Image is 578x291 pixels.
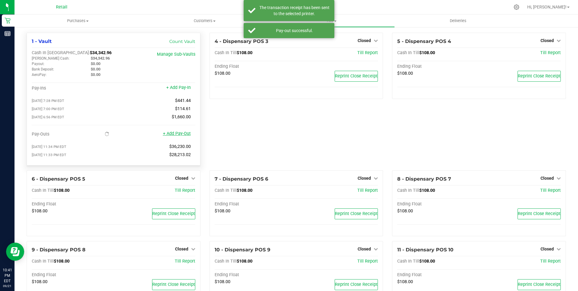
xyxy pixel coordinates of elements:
a: Customers [141,15,268,27]
span: Cash In Till [32,259,54,264]
a: Till Report [357,50,378,55]
span: 9 - Dispensary POS 8 [32,247,86,253]
span: $108.00 [237,50,252,55]
span: Reprint Close Receipt [335,211,378,216]
span: Cash In Till [215,259,237,264]
span: Closed [541,176,554,181]
span: 11 - Dispensary POS 10 [397,247,453,253]
span: $114.61 [175,106,191,111]
span: $108.00 [237,188,252,193]
button: Reprint Close Receipt [152,279,195,290]
span: Closed [358,247,371,251]
span: Closed [541,38,554,43]
span: $108.00 [215,71,230,76]
span: $108.00 [54,188,70,193]
span: 7 - Dispensary POS 6 [215,176,268,182]
a: + Add Pay-Out [163,131,191,136]
a: Manage Sub-Vaults [157,52,195,57]
span: [PERSON_NAME] Cash: [32,56,70,60]
span: $1,660.00 [172,114,191,119]
span: $108.00 [215,208,230,214]
span: Cash In [GEOGRAPHIC_DATA]: [32,50,90,55]
span: Reprint Close Receipt [152,282,195,287]
span: Cash In Till [32,188,54,193]
span: Deliveries [442,18,475,24]
span: Closed [541,247,554,251]
span: Hi, [PERSON_NAME]! [527,5,567,9]
a: Count Vault [169,39,195,44]
a: + Add Pay-In [166,85,191,90]
inline-svg: Retail [5,18,11,24]
button: Reprint Close Receipt [335,71,378,82]
span: AeroPay: [32,73,47,77]
button: Reprint Close Receipt [335,279,378,290]
span: Bank Deposit: [32,67,54,71]
span: Customers [141,18,268,24]
span: Reprint Close Receipt [518,282,560,287]
button: Reprint Close Receipt [518,71,561,82]
span: $441.44 [175,98,191,103]
span: [DATE] 7:28 PM EDT [32,99,64,103]
p: 10:41 PM EDT [3,267,12,284]
button: Reprint Close Receipt [518,279,561,290]
span: Reprint Close Receipt [518,74,560,79]
span: $28,213.02 [169,152,191,157]
span: Cash In Till [397,259,419,264]
span: $36,230.00 [169,144,191,149]
button: Reprint Close Receipt [152,208,195,219]
span: $34,342.96 [90,50,112,55]
a: Till Report [175,188,195,193]
a: Purchases [15,15,141,27]
span: [DATE] 11:33 PM EDT [32,153,66,157]
span: $108.00 [419,259,435,264]
p: 09/21 [3,284,12,288]
div: Ending Float [32,272,113,278]
div: Ending Float [32,201,113,207]
span: Closed [358,176,371,181]
button: Reprint Close Receipt [518,208,561,219]
span: 1 - Vault [32,38,52,44]
span: Cash In Till [215,50,237,55]
span: Reprint Close Receipt [152,211,195,216]
div: Pay-out successful. [259,28,330,34]
span: $108.00 [32,279,47,284]
a: Till Report [540,188,561,193]
span: $108.00 [215,279,230,284]
div: Ending Float [215,201,296,207]
span: Cash In Till [397,188,419,193]
span: Closed [175,176,188,181]
span: 4 - Dispensary POS 3 [215,38,268,44]
span: $108.00 [237,259,252,264]
span: $108.00 [54,259,70,264]
span: $0.00 [91,72,100,77]
button: Reprint Close Receipt [335,208,378,219]
span: Payout: [32,62,44,66]
span: Cash In Till [397,50,419,55]
a: Till Report [175,259,195,264]
span: Cash In Till [215,188,237,193]
span: Closed [175,247,188,251]
inline-svg: Reports [5,31,11,37]
span: $108.00 [419,188,435,193]
span: Reprint Close Receipt [335,74,378,79]
span: [DATE] 11:34 PM EDT [32,145,66,149]
span: $0.00 [91,67,100,71]
span: [DATE] 7:00 PM EDT [32,107,64,111]
div: Ending Float [397,272,479,278]
div: Ending Float [397,201,479,207]
span: Till Report [540,259,561,264]
div: Pay-Outs [32,132,113,137]
span: Reprint Close Receipt [335,282,378,287]
span: $108.00 [397,208,413,214]
span: Retail [56,5,67,10]
span: Reprint Close Receipt [518,211,560,216]
span: 10 - Dispensary POS 9 [215,247,270,253]
a: Till Report [357,188,378,193]
span: 5 - Dispensary POS 4 [397,38,451,44]
a: Till Report [357,259,378,264]
span: $108.00 [397,279,413,284]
